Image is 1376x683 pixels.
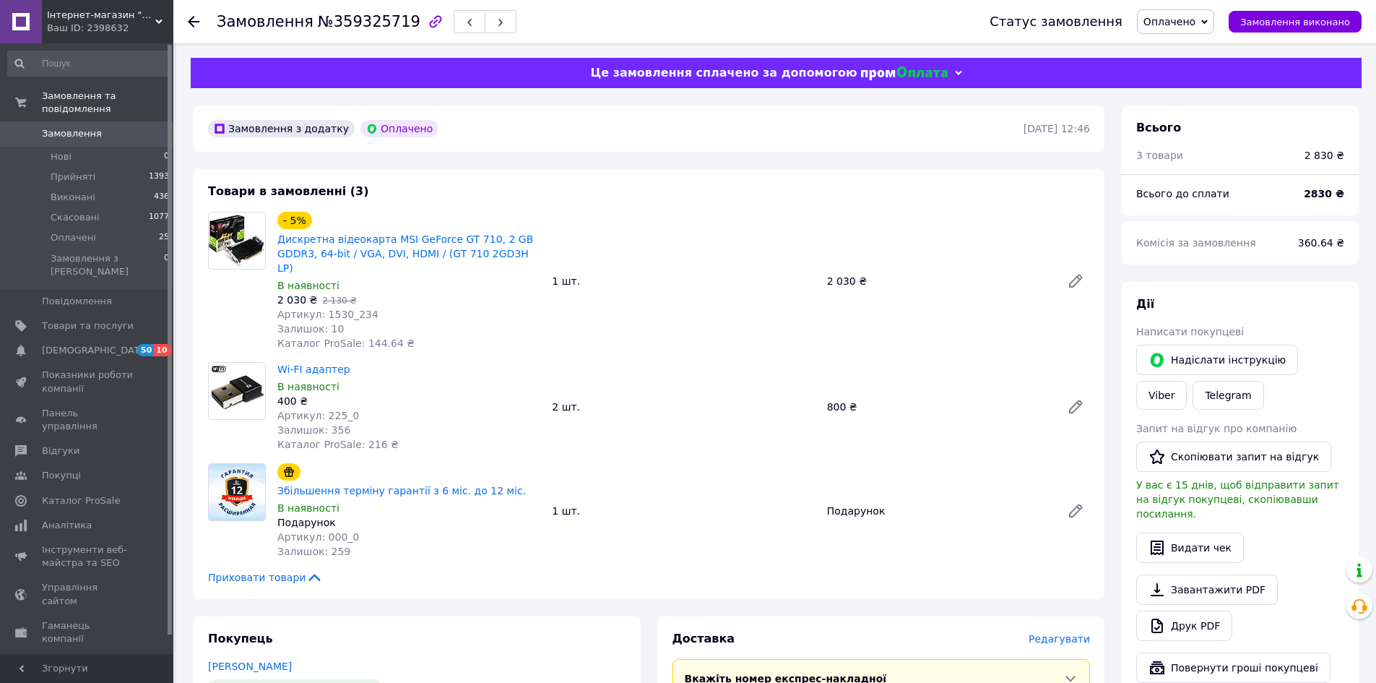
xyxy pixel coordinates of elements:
span: 0 [164,252,169,278]
span: Замовлення виконано [1240,17,1350,27]
span: У вас є 15 днів, щоб відправити запит на відгук покупцеві, скопіювавши посилання. [1136,479,1339,520]
div: 2 830 ₴ [1304,148,1344,163]
b: 2830 ₴ [1304,188,1344,199]
div: 2 шт. [546,397,821,417]
div: Подарунок [821,501,1055,521]
button: Видати чек [1136,533,1244,563]
img: Збільшення терміну гарантії з 6 міс. до 12 міс. [209,464,265,520]
div: 2 030 ₴ [821,271,1055,291]
img: Дискретна відеокарта MSI GeForce GT 710, 2 GB GDDR3, 64-bit / VGA, DVI, HDMI / (GT 710 2GD3H LP) [209,215,265,267]
span: Відгуки [42,444,79,458]
span: Артикул: 000_0 [277,531,359,543]
a: Редагувати [1061,497,1090,525]
a: Дискретна відеокарта MSI GeForce GT 710, 2 GB GDDR3, 64-bit / VGA, DVI, HDMI / (GT 710 2GD3H LP) [277,233,533,274]
span: Скасовані [51,211,100,224]
img: Wi-FI адаптер [209,363,265,419]
button: Повернути гроші покупцеві [1136,653,1330,683]
span: Прийняті [51,171,95,184]
span: 25 [159,231,169,244]
span: Замовлення [217,13,313,30]
span: Виконані [51,191,95,204]
span: 360.64 ₴ [1298,237,1344,249]
span: Управління сайтом [42,581,134,607]
span: Комісія за замовлення [1136,237,1256,249]
input: Пошук [7,51,170,77]
span: №359325719 [318,13,420,30]
div: 400 ₴ [277,394,540,408]
span: 3 товари [1136,150,1183,161]
span: Повідомлення [42,295,112,308]
button: Надіслати інструкцію [1136,345,1298,375]
span: Запит на відгук про компанію [1136,423,1297,434]
a: [PERSON_NAME] [208,661,292,672]
div: Замовлення з додатку [208,120,355,137]
span: В наявності [277,280,339,291]
div: Оплачено [360,120,438,137]
span: Замовлення з [PERSON_NAME] [51,252,164,278]
span: Гаманець компанії [42,619,134,645]
div: Подарунок [277,515,540,530]
a: Завантажити PDF [1136,575,1278,605]
a: Viber [1136,381,1187,410]
span: Всього [1136,121,1181,134]
div: Повернутися назад [188,14,199,29]
span: Покупець [208,632,273,645]
a: Wi-FI адаптер [277,364,350,375]
span: 10 [154,344,170,356]
a: Редагувати [1061,267,1090,296]
span: Каталог ProSale: 144.64 ₴ [277,338,415,349]
span: 436 [154,191,169,204]
span: [DEMOGRAPHIC_DATA] [42,344,149,357]
a: Редагувати [1061,392,1090,421]
img: evopay logo [861,66,948,80]
span: Залишок: 356 [277,424,350,436]
a: Telegram [1193,381,1263,410]
span: Артикул: 1530_234 [277,309,378,320]
span: Каталог ProSale: 216 ₴ [277,439,399,450]
button: Замовлення виконано [1229,11,1362,33]
span: Аналітика [42,519,92,532]
span: Покупці [42,469,81,482]
div: 1 шт. [546,501,821,521]
span: 2 030 ₴ [277,294,317,306]
span: Всього до сплати [1136,188,1229,199]
span: 50 [137,344,154,356]
span: Замовлення [42,127,102,140]
time: [DATE] 12:46 [1024,123,1090,134]
span: Панель управління [42,407,134,433]
span: В наявності [277,381,339,392]
span: Каталог ProSale [42,494,120,507]
span: Нові [51,150,72,163]
span: 1077 [149,211,169,224]
div: Ваш ID: 2398632 [47,22,173,35]
div: - 5% [277,212,312,229]
span: Інтернет-магазин "КомпБест": Брендові Комп'ютери з Європи [47,9,155,22]
div: 800 ₴ [821,397,1055,417]
span: Це замовлення сплачено за допомогою [590,66,857,80]
span: Доставка [672,632,735,645]
div: Статус замовлення [990,14,1122,29]
span: Оплачено [1143,16,1195,27]
button: Скопіювати запит на відгук [1136,442,1331,472]
span: 0 [164,150,169,163]
span: Написати покупцеві [1136,326,1244,338]
span: Показники роботи компанії [42,369,134,395]
span: Оплачені [51,231,96,244]
span: Замовлення та повідомлення [42,90,173,116]
span: Редагувати [1029,633,1090,645]
a: Збільшення терміну гарантії з 6 міс. до 12 міс. [277,485,526,497]
span: 1393 [149,171,169,184]
span: Товари в замовленні (3) [208,184,369,198]
span: В наявності [277,502,339,514]
span: Залишок: 10 [277,323,344,335]
span: Артикул: 225_0 [277,410,359,421]
a: Друк PDF [1136,611,1232,641]
span: Інструменти веб-майстра та SEO [42,544,134,570]
span: Дії [1136,297,1154,311]
div: 1 шт. [546,271,821,291]
span: Товари та послуги [42,319,134,332]
span: Приховати товари [208,570,323,585]
span: Залишок: 259 [277,546,350,557]
span: 2 130 ₴ [322,296,356,306]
